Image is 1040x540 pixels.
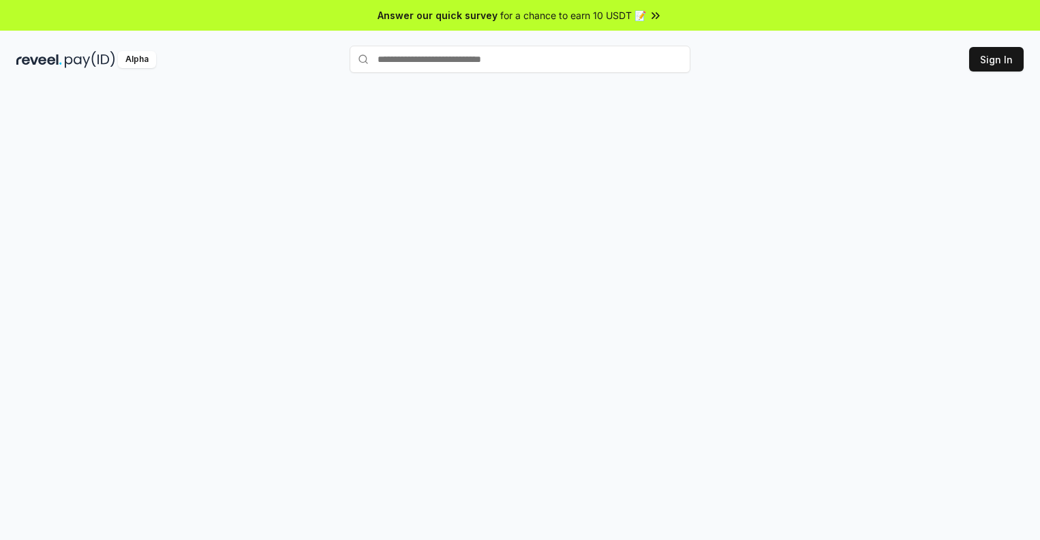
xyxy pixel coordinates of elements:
[969,47,1024,72] button: Sign In
[65,51,115,68] img: pay_id
[500,8,646,22] span: for a chance to earn 10 USDT 📝
[16,51,62,68] img: reveel_dark
[118,51,156,68] div: Alpha
[378,8,498,22] span: Answer our quick survey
